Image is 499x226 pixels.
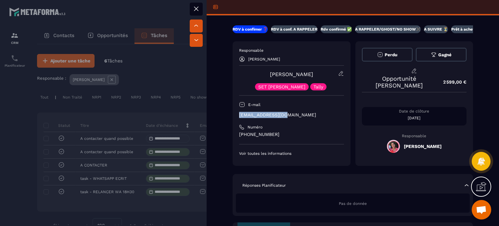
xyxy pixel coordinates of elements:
[438,52,452,57] span: Gagné
[404,144,441,149] h5: [PERSON_NAME]
[362,109,467,114] p: Date de clôture
[271,27,317,32] p: RDV à conf. A RAPPELER
[239,112,344,118] p: [EMAIL_ADDRESS][DOMAIN_NAME]
[339,201,367,206] span: Pas de donnée
[362,115,467,121] p: [DATE]
[313,85,323,89] p: Tally
[472,200,491,219] div: Ouvrir le chat
[248,102,261,107] p: E-mail
[248,125,262,130] p: Numéro
[424,27,448,32] p: A SUIVRE ⏳
[239,131,344,138] p: [PHONE_NUMBER]
[239,48,344,53] p: Responsable
[233,27,268,32] p: RDV à confimer ❓
[451,27,484,32] p: Prêt à acheter 🎰
[321,27,352,32] p: Rdv confirmé ✅
[362,48,413,61] button: Perdu
[362,75,437,89] p: Opportunité [PERSON_NAME]
[355,27,421,32] p: A RAPPELER/GHOST/NO SHOW✖️
[385,52,397,57] span: Perdu
[242,183,286,188] p: Réponses Planificateur
[270,71,313,77] a: [PERSON_NAME]
[248,57,280,61] p: [PERSON_NAME]
[239,151,344,156] p: Voir toutes les informations
[416,48,467,61] button: Gagné
[362,134,467,138] p: Responsable
[258,85,305,89] p: SET [PERSON_NAME]
[437,76,467,88] p: 2 599,00 €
